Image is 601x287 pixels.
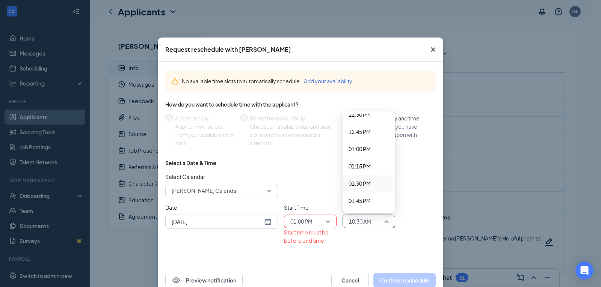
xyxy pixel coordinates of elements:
[349,216,371,227] span: 10:30 AM
[172,276,181,285] svg: Eye
[175,122,234,147] div: Applicant will select from your available time slots
[171,78,179,85] svg: Warning
[284,228,337,245] div: Start time must be before end time
[349,110,371,119] span: 12:30 PM
[349,197,371,205] span: 01:45 PM
[172,218,263,226] input: Sep 4, 2025
[349,179,371,188] span: 01:30 PM
[165,101,436,108] div: How do you want to schedule time with the applicant?
[349,145,371,153] span: 01:00 PM
[423,38,443,62] button: Close
[284,203,337,212] span: Start Time
[250,114,339,122] div: Select from availability
[290,216,313,227] span: 01:00 PM
[429,45,438,54] svg: Cross
[575,261,593,279] div: Open Intercom Messenger
[165,45,291,54] div: Request reschedule with [PERSON_NAME]
[165,173,278,181] span: Select Calendar
[349,162,371,170] span: 01:15 PM
[165,203,278,212] span: Date
[182,77,430,85] div: No available time slots to automatically schedule.
[165,159,216,167] div: Select a Date & Time
[304,77,352,85] button: Add your availability
[175,114,234,122] div: Automatically
[250,122,339,147] div: Choose an available day and time slot from the interview lead’s calendar
[349,128,371,136] span: 12:45 PM
[172,185,238,196] span: [PERSON_NAME] Calendar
